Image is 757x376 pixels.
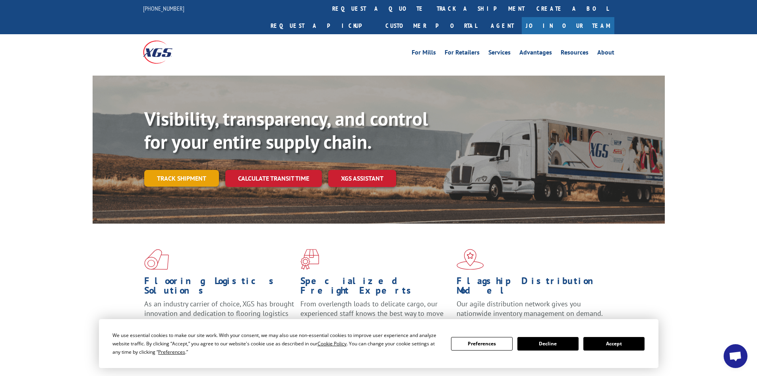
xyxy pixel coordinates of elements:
span: Cookie Policy [318,340,347,347]
a: Customer Portal [379,17,483,34]
button: Preferences [451,337,512,351]
b: Visibility, transparency, and control for your entire supply chain. [144,106,428,154]
a: For Retailers [445,49,480,58]
button: Accept [583,337,645,351]
p: From overlength loads to delicate cargo, our experienced staff knows the best way to move your fr... [300,299,451,335]
a: Request a pickup [265,17,379,34]
div: Open chat [724,344,747,368]
a: Resources [561,49,589,58]
span: As an industry carrier of choice, XGS has brought innovation and dedication to flooring logistics... [144,299,294,327]
a: [PHONE_NUMBER] [143,4,184,12]
img: xgs-icon-focused-on-flooring-red [300,249,319,270]
h1: Specialized Freight Experts [300,276,451,299]
div: Cookie Consent Prompt [99,319,658,368]
a: Services [488,49,511,58]
img: xgs-icon-total-supply-chain-intelligence-red [144,249,169,270]
a: Agent [483,17,522,34]
a: Track shipment [144,170,219,187]
a: Advantages [519,49,552,58]
h1: Flooring Logistics Solutions [144,276,294,299]
span: Our agile distribution network gives you nationwide inventory management on demand. [457,299,603,318]
span: Preferences [158,349,185,355]
a: XGS ASSISTANT [328,170,396,187]
div: We use essential cookies to make our site work. With your consent, we may also use non-essential ... [112,331,441,356]
h1: Flagship Distribution Model [457,276,607,299]
a: Calculate transit time [225,170,322,187]
a: For Mills [412,49,436,58]
img: xgs-icon-flagship-distribution-model-red [457,249,484,270]
button: Decline [517,337,579,351]
a: About [597,49,614,58]
a: Join Our Team [522,17,614,34]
